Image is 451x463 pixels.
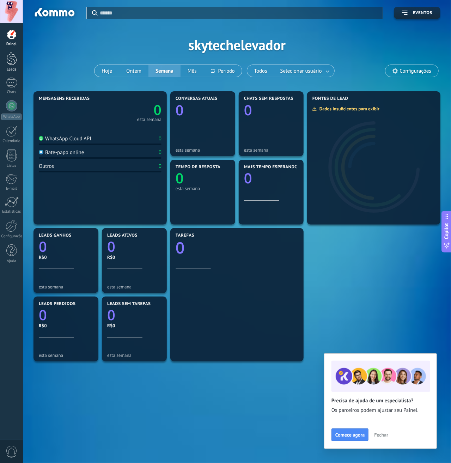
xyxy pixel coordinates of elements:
div: R$0 [39,323,93,329]
div: Outros [39,163,54,170]
span: Leads ganhos [39,233,72,238]
span: Leads perdidos [39,301,75,306]
span: Selecionar usuário [279,66,323,76]
div: esta semana [176,186,230,191]
span: Copilot [443,223,450,239]
div: esta semana [107,353,161,358]
button: Selecionar usuário [274,65,334,77]
text: 0 [39,305,47,325]
div: 0 [159,135,161,142]
text: 0 [154,100,161,119]
img: Bate-papo online [39,150,43,154]
div: WhatsApp Cloud API [39,135,91,142]
div: Chats [1,90,22,95]
img: WhatsApp Cloud API [39,136,43,141]
div: Listas [1,164,22,168]
div: R$0 [39,254,93,260]
div: Calendário [1,139,22,144]
span: Leads sem tarefas [107,301,151,306]
text: 0 [107,237,115,256]
text: 0 [107,305,115,325]
a: 0 [39,237,93,256]
text: 0 [244,100,252,120]
a: 0 [107,305,161,325]
div: esta semana [137,118,161,121]
div: 0 [159,163,161,170]
span: Tarefas [176,233,194,238]
span: Conversas atuais [176,96,218,101]
button: Fechar [371,430,391,440]
div: Dados insuficientes para exibir [312,106,384,112]
text: 0 [176,237,185,259]
div: E-mail [1,187,22,191]
h2: Precisa de ajuda de um especialista? [331,397,429,404]
span: Eventos [413,11,432,16]
button: Hoje [95,65,119,77]
div: esta semana [176,147,230,153]
button: Eventos [394,7,440,19]
a: 0 [39,305,93,325]
span: Chats sem respostas [244,96,293,101]
div: R$0 [107,254,161,260]
div: esta semana [39,353,93,358]
text: 0 [244,169,252,188]
div: Painel [1,42,22,47]
button: Ontem [119,65,148,77]
a: 0 [100,100,161,119]
text: 0 [176,169,184,188]
button: Semana [148,65,181,77]
div: 0 [159,149,161,156]
span: Tempo de resposta [176,165,220,170]
div: Ajuda [1,259,22,263]
span: Os parceiros podem ajustar seu Painel. [331,407,429,414]
button: Todos [247,65,274,77]
a: 0 [176,237,298,259]
text: 0 [39,237,47,256]
a: 0 [107,237,161,256]
span: Configurações [400,68,431,74]
div: Configurações [1,234,22,239]
div: esta semana [107,284,161,290]
span: Fontes de lead [312,96,348,101]
div: esta semana [39,284,93,290]
span: Leads ativos [107,233,138,238]
text: 0 [176,100,184,120]
button: Mês [181,65,204,77]
span: Mais tempo esperando [244,165,298,170]
button: Comece agora [331,428,368,441]
div: R$0 [107,323,161,329]
div: Estatísticas [1,209,22,214]
span: Comece agora [335,432,365,437]
div: Bate-papo online [39,149,84,156]
button: Período [204,65,242,77]
div: WhatsApp [1,114,22,120]
div: esta semana [244,147,298,153]
span: Mensagens recebidas [39,96,90,101]
div: Leads [1,67,22,72]
span: Fechar [374,432,388,437]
